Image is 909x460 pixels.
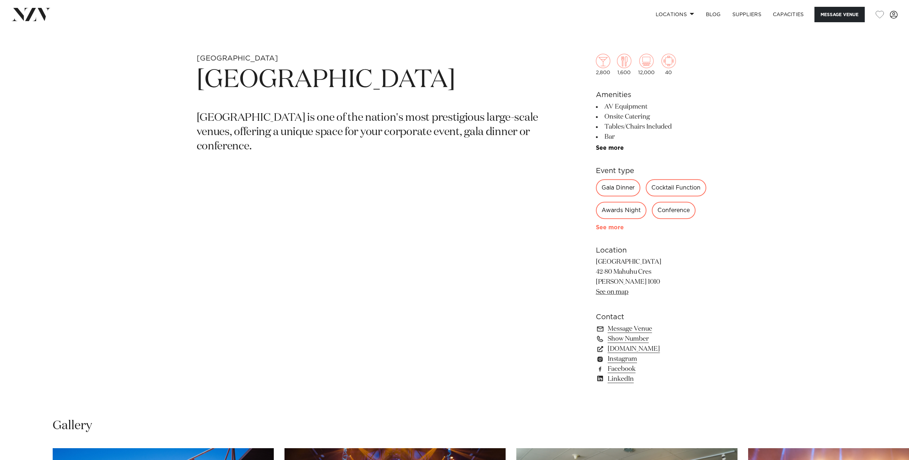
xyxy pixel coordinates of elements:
[652,202,695,219] div: Conference
[646,179,706,196] div: Cocktail Function
[596,364,713,374] a: Facebook
[596,312,713,322] h6: Contact
[726,7,767,22] a: SUPPLIERS
[596,202,646,219] div: Awards Night
[596,122,713,132] li: Tables/Chairs Included
[596,334,713,344] a: Show Number
[617,54,631,68] img: dining.png
[596,179,640,196] div: Gala Dinner
[596,289,628,295] a: See on map
[596,112,713,122] li: Onsite Catering
[639,54,654,68] img: theatre.png
[596,245,713,256] h6: Location
[596,354,713,364] a: Instagram
[596,54,610,75] div: 2,800
[596,257,713,297] p: [GEOGRAPHIC_DATA] 42-80 Mahuhu Cres [PERSON_NAME] 1010
[596,90,713,100] h6: Amenities
[596,54,610,68] img: cocktail.png
[11,8,51,21] img: nzv-logo.png
[596,166,713,176] h6: Event type
[700,7,726,22] a: BLOG
[661,54,676,68] img: meeting.png
[596,102,713,112] li: AV Equipment
[767,7,810,22] a: Capacities
[650,7,700,22] a: Locations
[596,132,713,142] li: Bar
[596,324,713,334] a: Message Venue
[596,374,713,384] a: LinkedIn
[617,54,631,75] div: 1,600
[197,64,545,97] h1: [GEOGRAPHIC_DATA]
[661,54,676,75] div: 40
[197,111,545,154] p: [GEOGRAPHIC_DATA] is one of the nation's most prestigious large-scale venues, offering a unique s...
[53,418,92,434] h2: Gallery
[596,344,713,354] a: [DOMAIN_NAME]
[197,55,278,62] small: [GEOGRAPHIC_DATA]
[638,54,655,75] div: 12,000
[814,7,865,22] button: Message Venue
